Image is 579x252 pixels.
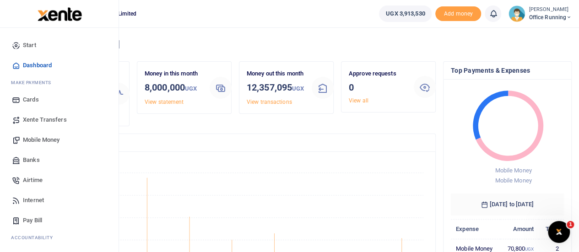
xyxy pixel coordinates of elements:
a: View all [349,97,368,104]
h4: Hello [PERSON_NAME] [35,39,572,49]
img: profile-user [509,5,525,22]
th: Txns [539,219,564,239]
p: Money in this month [145,69,202,79]
span: ake Payments [16,79,51,86]
a: Cards [7,90,111,110]
a: profile-user [PERSON_NAME] Office Running [509,5,572,22]
a: Xente Transfers [7,110,111,130]
span: Start [23,41,36,50]
h3: 0 [349,80,406,94]
a: logo-small logo-large logo-large [37,10,82,17]
img: logo-large [38,7,82,21]
h3: 12,357,095 [247,80,304,96]
h4: Top Payments & Expenses [451,65,564,75]
small: UGX [185,85,197,92]
li: Toup your wallet [435,6,481,21]
a: UGX 3,913,530 [379,5,432,22]
span: UGX 3,913,530 [386,9,425,18]
iframe: Intercom live chat [548,221,570,243]
p: Money out this month [247,69,304,79]
h4: Transactions Overview [43,138,428,148]
h6: [DATE] to [DATE] [451,193,564,215]
li: M [7,75,111,90]
span: Office Running [529,13,572,21]
a: Pay Bill [7,210,111,231]
p: Approve requests [349,69,406,79]
span: Dashboard [23,61,52,70]
span: Banks [23,155,40,165]
span: Xente Transfers [23,115,67,124]
span: countability [18,234,53,241]
a: Internet [7,190,111,210]
th: Expense [451,219,500,239]
a: Dashboard [7,55,111,75]
h3: 8,000,000 [145,80,202,96]
a: Add money [435,10,481,16]
span: Mobile Money [23,135,60,145]
span: Pay Bill [23,216,42,225]
span: Add money [435,6,481,21]
th: Amount [500,219,539,239]
a: Start [7,35,111,55]
li: Ac [7,231,111,245]
small: [PERSON_NAME] [529,6,572,14]
a: View statement [145,99,184,105]
a: Airtime [7,170,111,190]
a: Mobile Money [7,130,111,150]
span: Mobile Money [495,177,531,184]
span: Airtime [23,176,43,185]
small: UGX [525,247,534,252]
li: Wallet ballance [375,5,435,22]
span: Internet [23,196,44,205]
span: Mobile Money [495,167,531,174]
span: 1 [567,221,574,228]
a: View transactions [247,99,292,105]
small: UGX [292,85,304,92]
a: Banks [7,150,111,170]
span: Cards [23,95,39,104]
